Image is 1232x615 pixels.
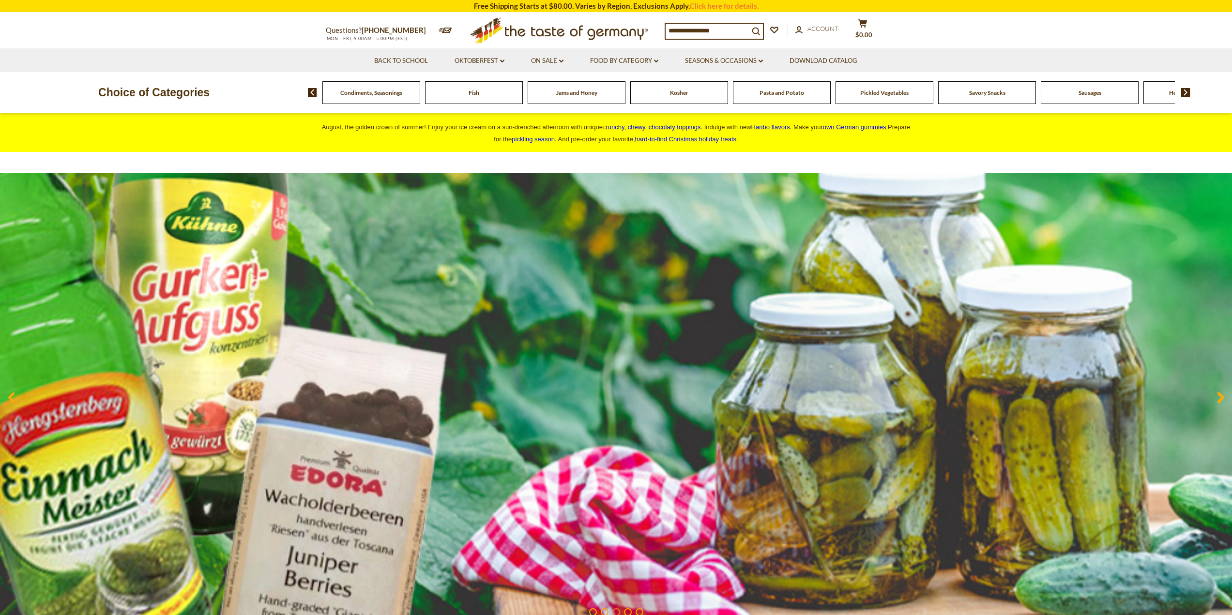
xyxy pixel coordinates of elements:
[635,135,738,143] span: .
[340,89,402,96] a: Condiments, Seasonings
[969,89,1005,96] a: Savory Snacks
[374,56,428,66] a: Back to School
[751,123,790,131] a: Haribo flavors
[790,56,857,66] a: Download Catalog
[823,123,886,131] span: own German gummies
[606,123,700,131] span: runchy, chewy, chocolaty toppings
[690,1,759,10] a: Click here for details.
[322,123,911,143] span: August, the golden crown of summer! Enjoy your ice cream on a sun-drenched afternoon with unique ...
[455,56,504,66] a: Oktoberfest
[823,123,888,131] a: own German gummies.
[760,89,804,96] a: Pasta and Potato
[590,56,658,66] a: Food By Category
[469,89,479,96] a: Fish
[556,89,597,96] a: Jams and Honey
[326,36,408,41] span: MON - FRI, 9:00AM - 5:00PM (EST)
[635,135,737,143] a: hard-to-find Christmas holiday treats
[849,19,878,43] button: $0.00
[1181,88,1190,97] img: next arrow
[855,31,872,39] span: $0.00
[1079,89,1101,96] a: Sausages
[362,26,426,34] a: [PHONE_NUMBER]
[685,56,763,66] a: Seasons & Occasions
[1169,89,1216,96] a: Health & Wellness
[531,56,563,66] a: On Sale
[308,88,317,97] img: previous arrow
[670,89,688,96] a: Kosher
[512,135,555,143] a: pickling season
[860,89,909,96] a: Pickled Vegetables
[795,24,838,34] a: Account
[807,25,838,32] span: Account
[326,24,433,37] p: Questions?
[603,123,701,131] a: crunchy, chewy, chocolaty toppings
